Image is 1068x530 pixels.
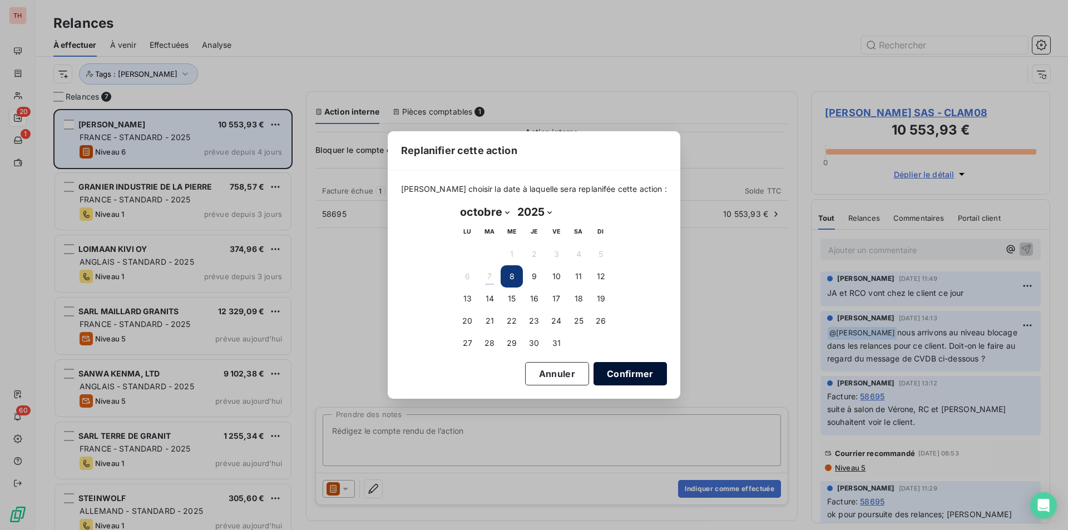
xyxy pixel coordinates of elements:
button: 27 [456,332,478,354]
button: 25 [567,310,590,332]
button: 28 [478,332,501,354]
button: 3 [545,243,567,265]
button: 21 [478,310,501,332]
button: 6 [456,265,478,288]
button: 26 [590,310,612,332]
span: [PERSON_NAME] choisir la date à laquelle sera replanifée cette action : [401,184,667,195]
button: 31 [545,332,567,354]
th: jeudi [523,221,545,243]
button: 23 [523,310,545,332]
button: 18 [567,288,590,310]
button: 2 [523,243,545,265]
button: 9 [523,265,545,288]
button: 10 [545,265,567,288]
button: 17 [545,288,567,310]
th: samedi [567,221,590,243]
button: 20 [456,310,478,332]
button: 13 [456,288,478,310]
button: 14 [478,288,501,310]
button: 1 [501,243,523,265]
button: 22 [501,310,523,332]
div: Open Intercom Messenger [1030,492,1057,519]
th: dimanche [590,221,612,243]
button: 8 [501,265,523,288]
button: 19 [590,288,612,310]
button: 16 [523,288,545,310]
button: 24 [545,310,567,332]
th: lundi [456,221,478,243]
th: mardi [478,221,501,243]
span: Replanifier cette action [401,143,517,158]
button: 5 [590,243,612,265]
button: 29 [501,332,523,354]
th: vendredi [545,221,567,243]
button: 7 [478,265,501,288]
button: Confirmer [594,362,667,385]
button: 15 [501,288,523,310]
button: 4 [567,243,590,265]
button: 30 [523,332,545,354]
button: 12 [590,265,612,288]
th: mercredi [501,221,523,243]
button: 11 [567,265,590,288]
button: Annuler [525,362,589,385]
